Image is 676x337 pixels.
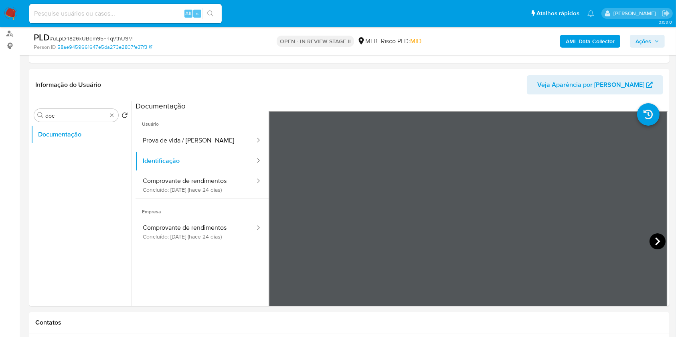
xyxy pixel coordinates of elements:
a: Sair [662,9,670,18]
span: Alt [185,10,192,17]
button: Apagar busca [109,112,115,118]
input: Pesquise usuários ou casos... [29,8,222,19]
span: Atalhos rápidos [536,9,579,18]
span: MID [410,36,421,46]
b: Person ID [34,44,56,51]
h1: Informação do Usuário [35,81,101,89]
a: Notificações [587,10,594,17]
span: s [196,10,198,17]
input: Procurar [45,112,107,119]
div: MLB [357,37,378,46]
button: Ações [630,35,665,48]
a: 58ae9459661647e5da273e2807fe37f3 [57,44,152,51]
button: Procurar [37,112,44,118]
span: 3.159.0 [659,19,672,25]
span: Risco PLD: [381,37,421,46]
b: PLD [34,31,50,44]
p: OPEN - IN REVIEW STAGE II [277,36,354,47]
span: Veja Aparência por [PERSON_NAME] [537,75,644,94]
h1: Contatos [35,319,663,327]
button: Veja Aparência por [PERSON_NAME] [527,75,663,94]
span: Ações [636,35,651,48]
b: AML Data Collector [566,35,615,48]
span: # uLpD4826xUBdm95F4qVthUSM [50,34,133,42]
button: AML Data Collector [560,35,620,48]
p: ana.conceicao@mercadolivre.com [613,10,659,17]
button: search-icon [202,8,219,19]
button: Retornar ao pedido padrão [121,112,128,121]
button: Documentação [31,125,131,144]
